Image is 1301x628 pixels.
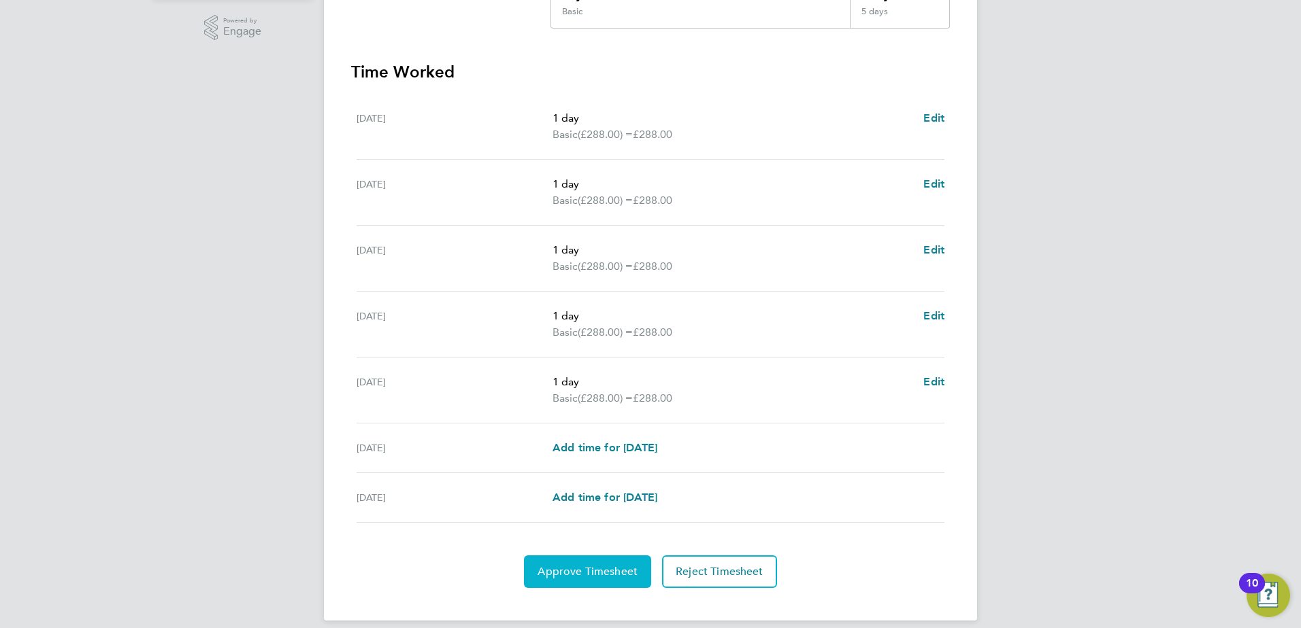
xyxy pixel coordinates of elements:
div: [DATE] [357,308,553,341]
span: £288.00 [633,326,672,338]
a: Add time for [DATE] [553,489,657,506]
a: Add time for [DATE] [553,440,657,456]
div: [DATE] [357,242,553,275]
div: [DATE] [357,489,553,506]
span: Engage [223,26,261,37]
span: Edit [923,177,944,190]
span: £288.00 [633,128,672,141]
span: Add time for [DATE] [553,441,657,454]
p: 1 day [553,176,912,192]
button: Open Resource Center, 10 new notifications [1247,574,1290,617]
a: Edit [923,176,944,192]
span: Edit [923,375,944,388]
span: Basic [553,258,578,275]
span: Basic [553,324,578,341]
span: (£288.00) = [578,128,633,141]
h3: Time Worked [351,61,950,83]
span: Reject Timesheet [676,565,763,578]
div: [DATE] [357,440,553,456]
span: Basic [553,192,578,209]
button: Reject Timesheet [662,555,777,588]
span: Powered by [223,15,261,27]
p: 1 day [553,110,912,126]
button: Approve Timesheet [524,555,651,588]
p: 1 day [553,374,912,390]
a: Edit [923,374,944,390]
div: 10 [1246,583,1258,601]
span: (£288.00) = [578,194,633,207]
span: Basic [553,390,578,406]
p: 1 day [553,308,912,324]
span: £288.00 [633,260,672,273]
p: 1 day [553,242,912,258]
a: Edit [923,242,944,258]
span: £288.00 [633,391,672,404]
span: £288.00 [633,194,672,207]
span: Approve Timesheet [538,565,638,578]
span: Edit [923,111,944,124]
span: (£288.00) = [578,326,633,338]
span: Edit [923,243,944,256]
div: [DATE] [357,110,553,143]
div: [DATE] [357,374,553,406]
div: [DATE] [357,176,553,209]
span: (£288.00) = [578,391,633,404]
span: Basic [553,126,578,143]
span: Edit [923,309,944,322]
a: Edit [923,308,944,324]
div: Basic [562,6,582,17]
div: 5 days [850,6,949,28]
span: (£288.00) = [578,260,633,273]
a: Edit [923,110,944,126]
span: Add time for [DATE] [553,491,657,504]
a: Powered byEngage [204,15,262,41]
